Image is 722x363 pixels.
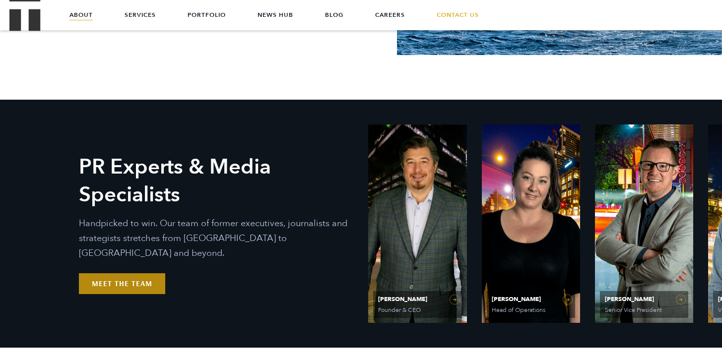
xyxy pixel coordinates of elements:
span: [PERSON_NAME] [378,296,457,302]
span: Senior Vice President [605,307,681,313]
span: Head of Operations [492,307,568,313]
p: Handpicked to win. Our team of former executives, journalists and strategists stretches from [GEO... [79,216,353,261]
h2: PR Experts & Media Specialists [79,153,353,209]
a: Meet the Team [79,273,165,294]
a: View Bio for Ethan Parker [368,124,466,323]
span: Founder & CEO [378,307,455,313]
a: View Bio for Matt Grant [595,124,693,323]
span: [PERSON_NAME] [492,296,570,302]
span: [PERSON_NAME] [605,296,683,302]
a: View Bio for Olivia Gardner [482,124,580,323]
